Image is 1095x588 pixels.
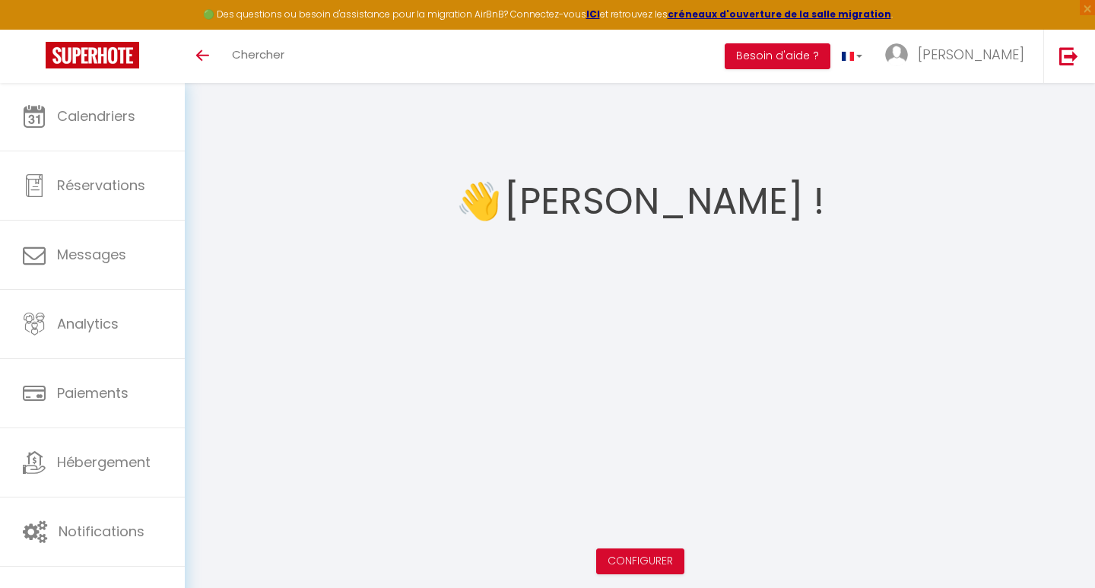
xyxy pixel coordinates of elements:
span: Paiements [57,383,129,402]
img: ... [885,43,908,66]
button: Configurer [596,548,684,574]
a: Configurer [608,553,673,568]
span: 👋 [456,173,502,230]
a: créneaux d'ouverture de la salle migration [668,8,891,21]
span: [PERSON_NAME] [918,45,1024,64]
button: Besoin d'aide ? [725,43,830,69]
span: Messages [57,245,126,264]
span: Calendriers [57,106,135,126]
img: Super Booking [46,42,139,68]
span: Analytics [57,314,119,333]
a: ... [PERSON_NAME] [874,30,1043,83]
span: Hébergement [57,453,151,472]
a: Chercher [221,30,296,83]
span: Réservations [57,176,145,195]
span: Chercher [232,46,284,62]
img: logout [1059,46,1078,65]
a: ICI [586,8,600,21]
h1: [PERSON_NAME] ! [504,156,824,247]
iframe: welcome-outil.mov [397,247,884,521]
span: Notifications [59,522,144,541]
